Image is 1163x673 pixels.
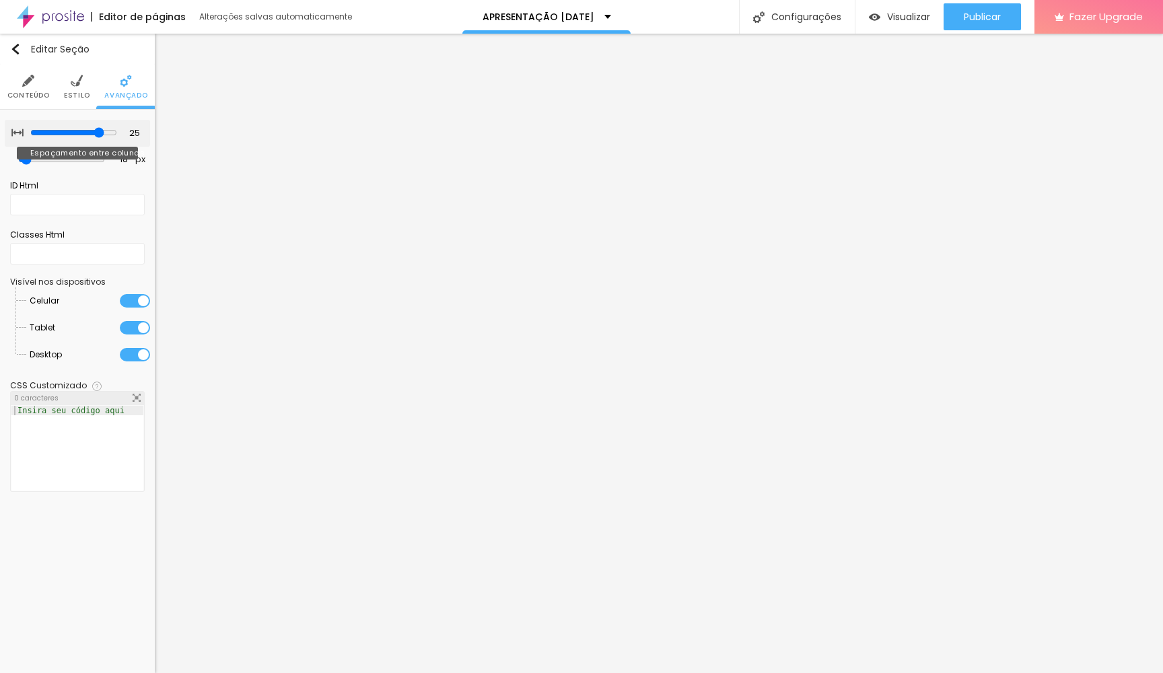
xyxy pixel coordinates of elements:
button: Visualizar [855,3,944,30]
span: Visualizar [887,11,930,22]
img: Icone [11,127,24,139]
span: Avançado [104,92,147,99]
div: CSS Customizado [10,382,87,390]
p: APRESENTAÇÃO [DATE] [483,12,594,22]
img: Icone [120,75,132,87]
img: Icone [71,75,83,87]
div: Visível nos dispositivos [10,278,145,286]
div: 0 caracteres [11,392,144,405]
div: Editar Seção [10,44,90,55]
span: Conteúdo [7,92,50,99]
img: Icone [10,44,21,55]
img: Icone [133,394,141,402]
div: Alterações salvas automaticamente [199,13,354,21]
img: Icone [753,11,765,23]
img: Icone [22,75,34,87]
span: Fazer Upgrade [1069,11,1143,22]
img: view-1.svg [869,11,880,23]
button: px [131,154,149,166]
div: Classes Html [10,229,145,241]
div: Insira seu código aqui [11,406,131,415]
span: Estilo [64,92,90,99]
div: ID Html [10,180,145,192]
iframe: Editor [155,34,1163,673]
button: Publicar [944,3,1021,30]
span: Publicar [964,11,1001,22]
img: Icone [92,382,102,391]
span: Celular [30,287,59,314]
div: Editor de páginas [91,12,186,22]
span: Tablet [30,314,55,341]
span: Desktop [30,341,62,368]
